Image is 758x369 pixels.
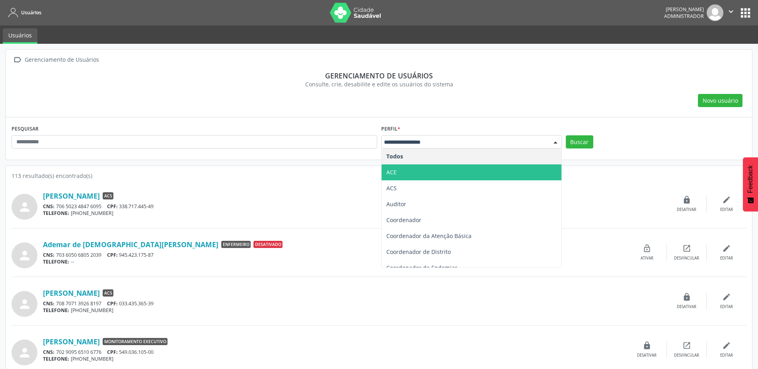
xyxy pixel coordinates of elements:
[386,200,406,208] span: Auditor
[12,123,39,135] label: PESQUISAR
[43,307,667,314] div: [PHONE_NUMBER]
[43,240,218,249] a: Ademar de [DEMOGRAPHIC_DATA][PERSON_NAME]
[107,300,118,307] span: CPF:
[386,216,421,224] span: Coordenador
[641,256,653,261] div: Ativar
[17,71,741,80] div: Gerenciamento de usuários
[723,4,739,21] button: 
[643,341,651,350] i: lock
[682,244,691,253] i: open_in_new
[18,200,32,214] i: person
[707,4,723,21] img: img
[381,123,400,135] label: Perfil
[43,349,55,355] span: CNS:
[722,293,731,301] i: edit
[743,157,758,211] button: Feedback - Mostrar pesquisa
[43,300,55,307] span: CNS:
[43,307,69,314] span: TELEFONE:
[43,210,69,217] span: TELEFONE:
[43,252,627,258] div: 703 6050 6805 2039 945.423.175-87
[43,258,627,265] div: --
[43,289,100,297] a: [PERSON_NAME]
[677,304,696,310] div: Desativar
[3,28,37,44] a: Usuários
[43,337,100,346] a: [PERSON_NAME]
[6,6,41,19] a: Usuários
[386,248,451,256] span: Coordenador de Distrito
[43,258,69,265] span: TELEFONE:
[386,264,458,271] span: Coordenador de Endemias
[43,252,55,258] span: CNS:
[386,184,397,192] span: ACS
[107,252,118,258] span: CPF:
[664,6,704,13] div: [PERSON_NAME]
[43,300,667,307] div: 708 7071 3926 8197 033.435.365-39
[739,6,752,20] button: apps
[698,94,742,107] button: Novo usuário
[722,195,731,204] i: edit
[727,7,735,16] i: 
[674,256,699,261] div: Desvincular
[103,289,113,297] span: ACS
[12,172,746,180] div: 113 resultado(s) encontrado(s)
[747,165,754,193] span: Feedback
[643,244,651,253] i: lock_open
[43,191,100,200] a: [PERSON_NAME]
[703,96,738,105] span: Novo usuário
[720,353,733,358] div: Editar
[637,353,657,358] div: Desativar
[12,54,23,66] i: 
[674,353,699,358] div: Desvincular
[677,207,696,213] div: Desativar
[43,210,667,217] div: [PHONE_NUMBER]
[682,293,691,301] i: lock
[221,241,251,248] span: Enfermeiro
[23,54,100,66] div: Gerenciamento de Usuários
[18,248,32,263] i: person
[722,244,731,253] i: edit
[43,203,55,210] span: CNS:
[682,195,691,204] i: lock
[566,135,593,149] button: Buscar
[43,349,627,355] div: 702 9095 6510 6776 549.036.105-00
[386,168,397,176] span: ACE
[17,80,741,88] div: Consulte, crie, desabilite e edite os usuários do sistema
[12,54,100,66] a:  Gerenciamento de Usuários
[386,232,472,240] span: Coordenador da Atenção Básica
[43,355,627,362] div: [PHONE_NUMBER]
[664,13,704,20] span: Administrador
[43,203,667,210] div: 706 5023 4847 6095 338.717.445-49
[103,192,113,199] span: ACS
[720,207,733,213] div: Editar
[21,9,41,16] span: Usuários
[107,349,118,355] span: CPF:
[720,256,733,261] div: Editar
[253,241,283,248] span: Desativado
[103,338,168,345] span: Monitoramento Executivo
[43,355,69,362] span: TELEFONE:
[720,304,733,310] div: Editar
[386,152,403,160] span: Todos
[722,341,731,350] i: edit
[18,297,32,311] i: person
[107,203,118,210] span: CPF:
[682,341,691,350] i: open_in_new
